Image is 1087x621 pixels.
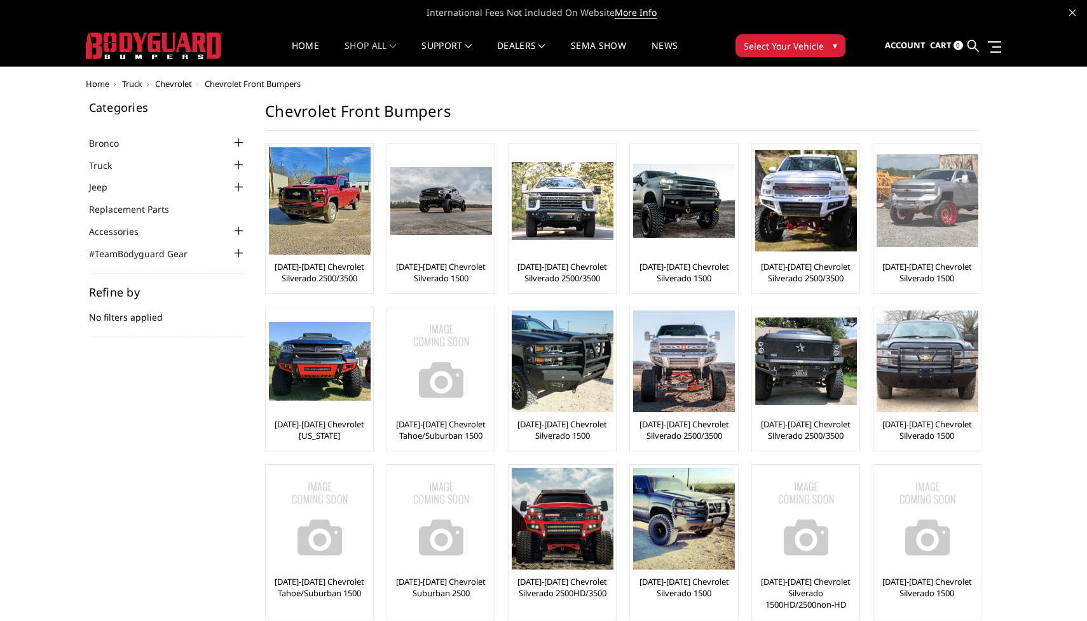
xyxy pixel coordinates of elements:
a: [DATE]-[DATE] Chevrolet Suburban 2500 [390,576,491,599]
a: Chevrolet [155,78,192,90]
a: Jeep [89,180,123,194]
a: More Info [615,6,657,19]
img: No Image [877,468,978,570]
a: Bronco [89,137,135,150]
a: [DATE]-[DATE] Chevrolet Tahoe/Suburban 1500 [390,418,491,441]
a: [DATE]-[DATE] Chevrolet Silverado 1500HD/2500non-HD [755,576,856,610]
span: Cart [930,39,952,51]
a: Home [86,78,109,90]
img: No Image [269,468,371,570]
h5: Categories [89,102,247,113]
a: [DATE]-[DATE] Chevrolet Silverado 1500 [877,418,978,441]
a: Replacement Parts [89,203,185,216]
a: Accessories [89,225,154,238]
a: [DATE]-[DATE] Chevrolet Silverado 2500/3500 [512,261,613,284]
a: [DATE]-[DATE] Chevrolet Silverado 2500/3500 [755,261,856,284]
h5: Refine by [89,286,247,298]
a: Truck [89,159,128,172]
a: [DATE]-[DATE] Chevrolet [US_STATE] [269,418,370,441]
a: Dealers [497,41,545,66]
a: [DATE]-[DATE] Chevrolet Silverado 1500 [877,576,978,599]
a: [DATE]-[DATE] Chevrolet Silverado 1500 [633,576,734,599]
a: [DATE]-[DATE] Chevrolet Silverado 1500 [633,261,734,284]
a: [DATE]-[DATE] Chevrolet Silverado 2500/3500 [755,418,856,441]
img: BODYGUARD BUMPERS [86,32,222,59]
a: [DATE]-[DATE] Chevrolet Silverado 1500 [390,261,491,284]
a: #TeamBodyguard Gear [89,247,203,260]
img: No Image [755,468,857,570]
a: Cart 0 [930,29,963,63]
span: Account [885,39,926,51]
a: Support [421,41,472,66]
span: Select Your Vehicle [744,39,824,53]
a: [DATE]-[DATE] Chevrolet Silverado 1500 [512,418,613,441]
span: ▾ [833,39,837,52]
a: [DATE]-[DATE] Chevrolet Silverado 2500/3500 [269,261,370,284]
a: No Image [390,310,491,412]
a: Home [292,41,319,66]
img: No Image [390,310,492,412]
a: News [652,41,678,66]
span: 0 [954,41,963,50]
a: shop all [345,41,396,66]
img: No Image [390,468,492,570]
a: Truck [122,78,142,90]
div: No filters applied [89,286,247,337]
span: Chevrolet Front Bumpers [205,78,301,90]
a: [DATE]-[DATE] Chevrolet Silverado 2500/3500 [633,418,734,441]
a: [DATE]-[DATE] Chevrolet Tahoe/Suburban 1500 [269,576,370,599]
a: No Image [755,468,856,570]
a: [DATE]-[DATE] Chevrolet Silverado 1500 [877,261,978,284]
button: Select Your Vehicle [735,34,845,57]
a: [DATE]-[DATE] Chevrolet Silverado 2500HD/3500 [512,576,613,599]
a: SEMA Show [571,41,626,66]
a: Account [885,29,926,63]
a: No Image [877,468,978,570]
h1: Chevrolet Front Bumpers [265,102,980,131]
a: No Image [390,468,491,570]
